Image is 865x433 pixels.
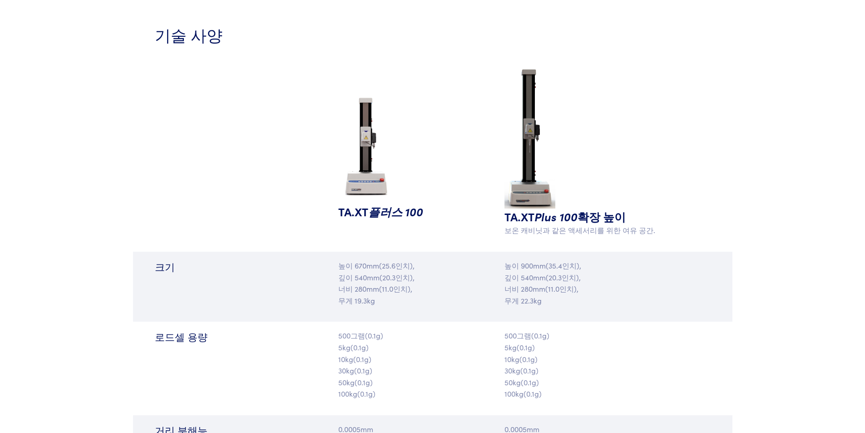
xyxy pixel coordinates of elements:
[504,354,538,364] font: 10kg(0.1g)
[504,295,542,305] font: 무게 22.3kg
[338,295,375,305] font: 무게 19.3kg
[504,209,534,224] font: TA.XT
[534,209,578,224] font: Plus 100
[338,204,368,219] font: TA.XT
[338,342,369,352] font: 5kg(0.1g)
[504,284,578,294] font: 너비 280mm(11.0인치),
[504,260,581,270] font: 높이 900mm(35.4인치),
[155,329,208,343] font: 로드셀 용량
[338,388,376,398] font: 100kg(0.1g)
[368,204,423,219] font: 플러스 100
[338,284,412,294] font: 너비 280mm(11.0인치),
[338,272,415,282] font: 깊이 540mm(20.3인치),
[504,388,542,398] font: 100kg(0.1g)
[504,225,655,235] font: 보온 캐비닛과 같은 액세서리를 위한 여유 공간.
[155,259,175,274] font: 크기
[578,209,626,224] font: 확장 높이
[338,260,415,270] font: 높이 670mm(25.6인치),
[338,365,372,375] font: 30kg(0.1g)
[504,365,539,375] font: 30kg(0.1g)
[338,90,397,204] img: ta-xt-100-analyzer.jpg
[504,330,549,340] font: 500그램(0.1g)
[504,342,535,352] font: 5kg(0.1g)
[338,377,373,387] font: 50kg(0.1g)
[338,330,383,340] font: 500그램(0.1g)
[504,272,581,282] font: 깊이 540mm(20.3인치),
[504,377,539,387] font: 50kg(0.1g)
[504,65,556,209] img: ta-xt-plus-100-ext-ht.jpg
[155,23,222,45] font: 기술 사양
[338,354,371,364] font: 10kg(0.1g)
